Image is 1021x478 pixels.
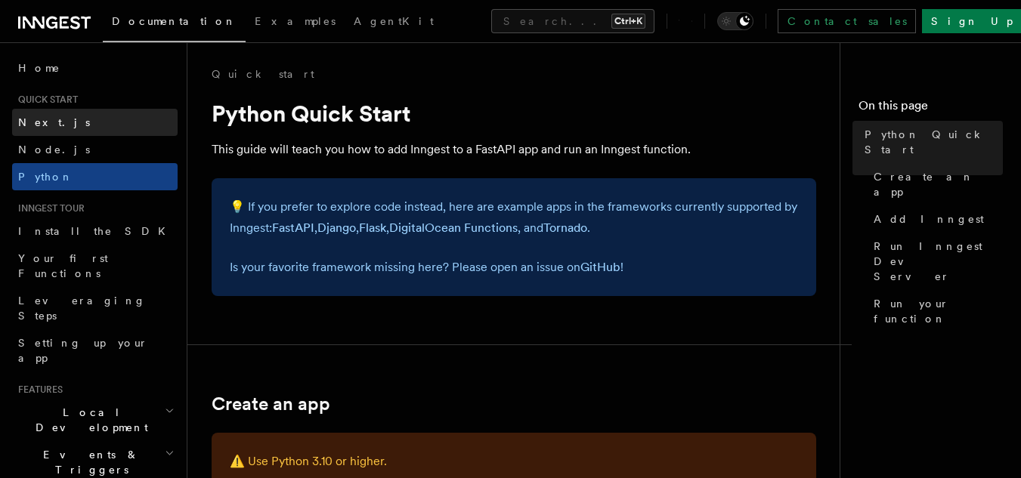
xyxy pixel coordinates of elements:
[389,220,518,235] a: DigitalOcean Functions
[18,337,148,364] span: Setting up your app
[18,171,73,183] span: Python
[18,252,108,279] span: Your first Functions
[12,287,178,329] a: Leveraging Steps
[491,9,654,33] button: Search...Ctrl+K
[12,217,178,245] a: Install the SDK
[18,60,60,76] span: Home
[580,260,620,274] a: GitHub
[255,15,336,27] span: Examples
[212,66,314,82] a: Quick start
[874,239,1003,284] span: Run Inngest Dev Server
[868,205,1003,233] a: Add Inngest
[317,220,356,235] a: Django
[543,220,587,235] a: Tornado
[354,15,434,27] span: AgentKit
[12,54,178,82] a: Home
[230,451,798,472] p: ⚠️ Use Python 3.10 or higher.
[778,9,916,33] a: Contact sales
[12,405,165,435] span: Local Development
[874,296,1003,326] span: Run your function
[18,295,146,322] span: Leveraging Steps
[212,100,816,127] h1: Python Quick Start
[611,14,645,29] kbd: Ctrl+K
[112,15,237,27] span: Documentation
[18,143,90,156] span: Node.js
[868,290,1003,332] a: Run your function
[874,169,1003,199] span: Create an app
[12,384,63,396] span: Features
[12,163,178,190] a: Python
[874,211,984,227] span: Add Inngest
[272,220,314,235] a: FastAPI
[345,5,443,41] a: AgentKit
[12,399,178,441] button: Local Development
[12,136,178,163] a: Node.js
[18,116,90,128] span: Next.js
[212,139,816,160] p: This guide will teach you how to add Inngest to a FastAPI app and run an Inngest function.
[230,257,798,278] p: Is your favorite framework missing here? Please open an issue on !
[12,94,78,106] span: Quick start
[12,245,178,287] a: Your first Functions
[103,5,246,42] a: Documentation
[868,163,1003,205] a: Create an app
[12,329,178,372] a: Setting up your app
[859,121,1003,163] a: Python Quick Start
[717,12,753,30] button: Toggle dark mode
[18,225,175,237] span: Install the SDK
[359,220,386,235] a: Flask
[868,233,1003,290] a: Run Inngest Dev Server
[865,127,1003,157] span: Python Quick Start
[859,97,1003,121] h4: On this page
[230,196,798,239] p: 💡 If you prefer to explore code instead, here are example apps in the frameworks currently suppor...
[212,393,330,415] a: Create an app
[246,5,345,41] a: Examples
[12,109,178,136] a: Next.js
[12,447,165,477] span: Events & Triggers
[12,202,85,214] span: Inngest tour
